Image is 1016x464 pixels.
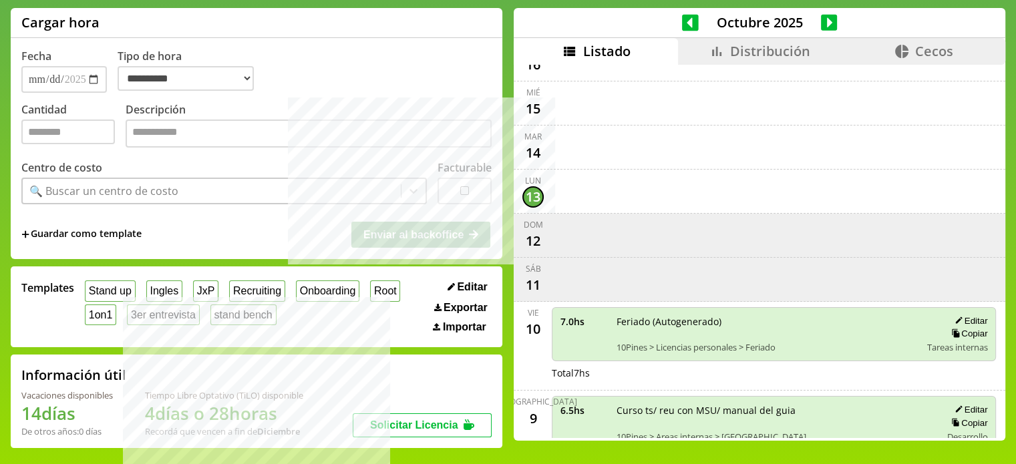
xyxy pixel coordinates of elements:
button: Root [370,280,400,301]
div: Vacaciones disponibles [21,389,113,401]
input: Cantidad [21,120,115,144]
div: De otros años: 0 días [21,425,113,437]
span: Distribución [730,42,810,60]
span: Desarrollo [947,431,987,443]
div: Total 7 hs [552,367,996,379]
label: Fecha [21,49,51,63]
div: 14 [522,142,544,164]
button: stand bench [210,304,277,325]
span: Templates [21,280,74,295]
span: 6.5 hs [560,404,607,417]
span: Tareas internas [926,341,987,353]
div: lun [525,175,541,186]
h1: 14 días [21,401,113,425]
button: Ingles [146,280,182,301]
div: dom [524,219,543,230]
div: vie [528,307,539,318]
span: Curso ts/ reu con MSU/ manual del guia [617,404,931,417]
button: JxP [193,280,218,301]
div: [DEMOGRAPHIC_DATA] [489,396,577,407]
span: + [21,227,29,242]
div: 15 [522,98,544,120]
div: sáb [526,263,541,274]
label: Descripción [126,102,492,151]
span: 10Pines > Areas internas > [GEOGRAPHIC_DATA] [617,431,931,443]
div: 11 [522,274,544,296]
h1: 4 días o 28 horas [145,401,303,425]
span: +Guardar como template [21,227,142,242]
span: 10Pines > Licencias personales > Feriado [617,341,917,353]
label: Cantidad [21,102,126,151]
button: Editar [444,280,492,294]
button: 3er entrevista [127,304,200,325]
label: Tipo de hora [118,49,265,93]
div: scrollable content [514,65,1005,439]
select: Tipo de hora [118,66,254,91]
div: 12 [522,230,544,252]
div: 10 [522,318,544,340]
textarea: Descripción [126,120,492,148]
span: Feriado (Autogenerado) [617,315,917,328]
div: Tiempo Libre Optativo (TiLO) disponible [145,389,303,401]
button: Editar [951,404,987,415]
div: mar [524,131,542,142]
label: Centro de costo [21,160,102,175]
button: Solicitar Licencia [353,413,492,437]
button: Onboarding [296,280,359,301]
button: Editar [951,315,987,326]
button: Copiar [947,417,987,429]
div: mié [526,87,540,98]
button: Copiar [947,328,987,339]
button: Exportar [430,301,492,314]
h1: Cargar hora [21,13,100,31]
div: 13 [522,186,544,208]
b: Diciembre [257,425,300,437]
div: 9 [522,407,544,429]
span: Exportar [444,302,488,314]
span: 7.0 hs [560,315,607,328]
span: Importar [443,321,486,333]
h2: Información útil [21,366,126,384]
span: Cecos [915,42,953,60]
div: 16 [522,54,544,75]
div: Recordá que vencen a fin de [145,425,303,437]
span: Editar [457,281,487,293]
span: Listado [582,42,630,60]
span: Octubre 2025 [699,13,821,31]
button: 1on1 [85,304,116,325]
label: Facturable [438,160,492,175]
button: Recruiting [229,280,285,301]
div: 🔍 Buscar un centro de costo [29,184,178,198]
span: Solicitar Licencia [370,419,458,431]
button: Stand up [85,280,136,301]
